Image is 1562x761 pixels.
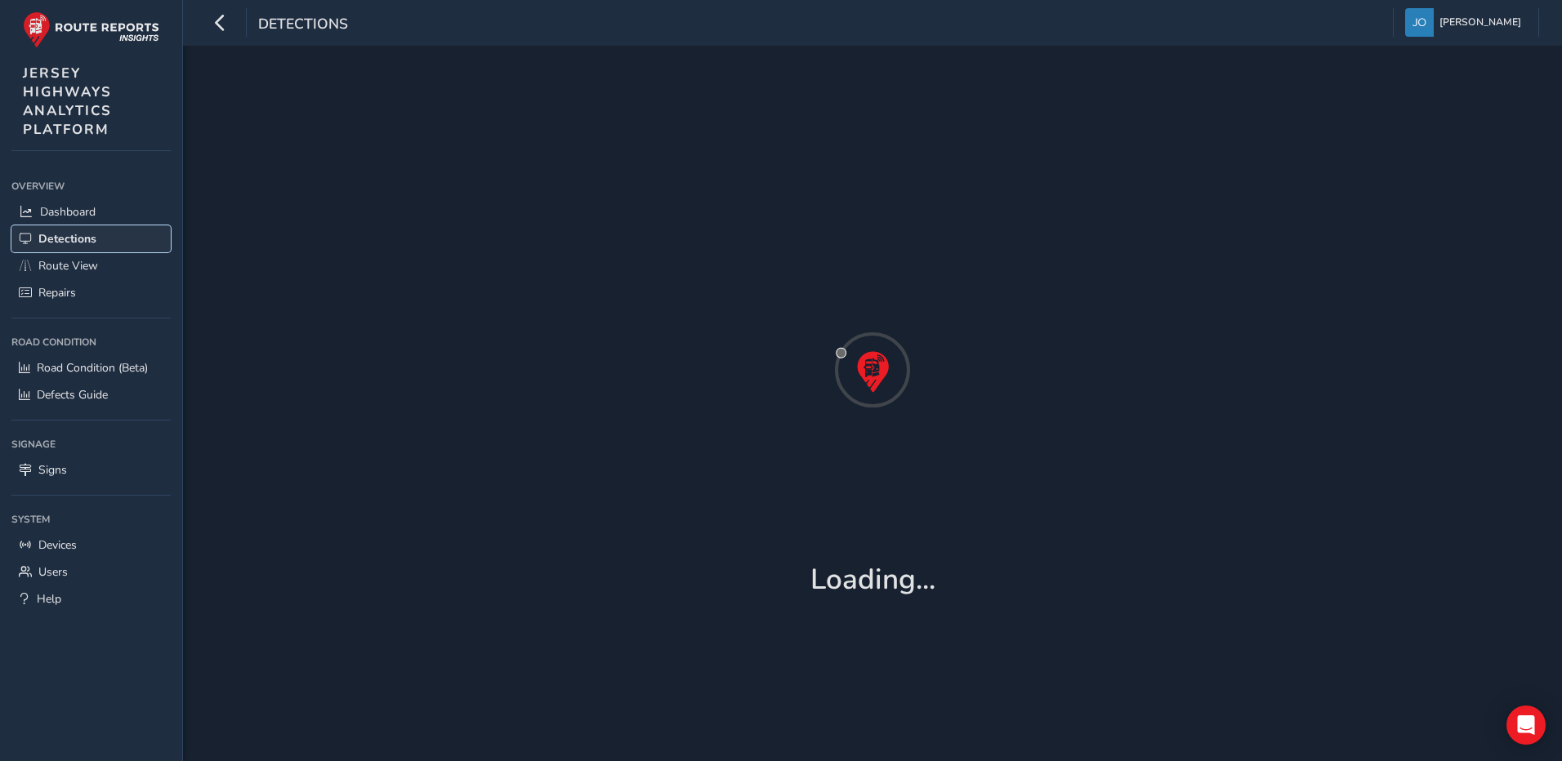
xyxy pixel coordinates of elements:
div: System [11,507,171,532]
a: Defects Guide [11,381,171,408]
span: Route View [38,258,98,274]
a: Dashboard [11,198,171,225]
span: JERSEY HIGHWAYS ANALYTICS PLATFORM [23,64,112,139]
span: Detections [38,231,96,247]
span: Repairs [38,285,76,300]
div: Overview [11,174,171,198]
span: Defects Guide [37,387,108,403]
img: diamond-layout [1405,8,1434,37]
button: [PERSON_NAME] [1405,8,1527,37]
a: Users [11,559,171,585]
span: Dashboard [40,204,96,220]
div: Signage [11,432,171,456]
span: Road Condition (Beta) [37,360,148,376]
div: Road Condition [11,330,171,354]
a: Devices [11,532,171,559]
a: Help [11,585,171,612]
h1: Loading... [810,563,935,597]
img: rr logo [23,11,159,48]
a: Route View [11,252,171,279]
a: Detections [11,225,171,252]
a: Road Condition (Beta) [11,354,171,381]
span: Users [38,564,68,580]
span: Detections [258,14,348,37]
div: Open Intercom Messenger [1506,705,1546,745]
a: Signs [11,456,171,483]
span: Help [37,591,61,607]
a: Repairs [11,279,171,306]
span: Devices [38,537,77,553]
span: Signs [38,462,67,478]
span: [PERSON_NAME] [1439,8,1521,37]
